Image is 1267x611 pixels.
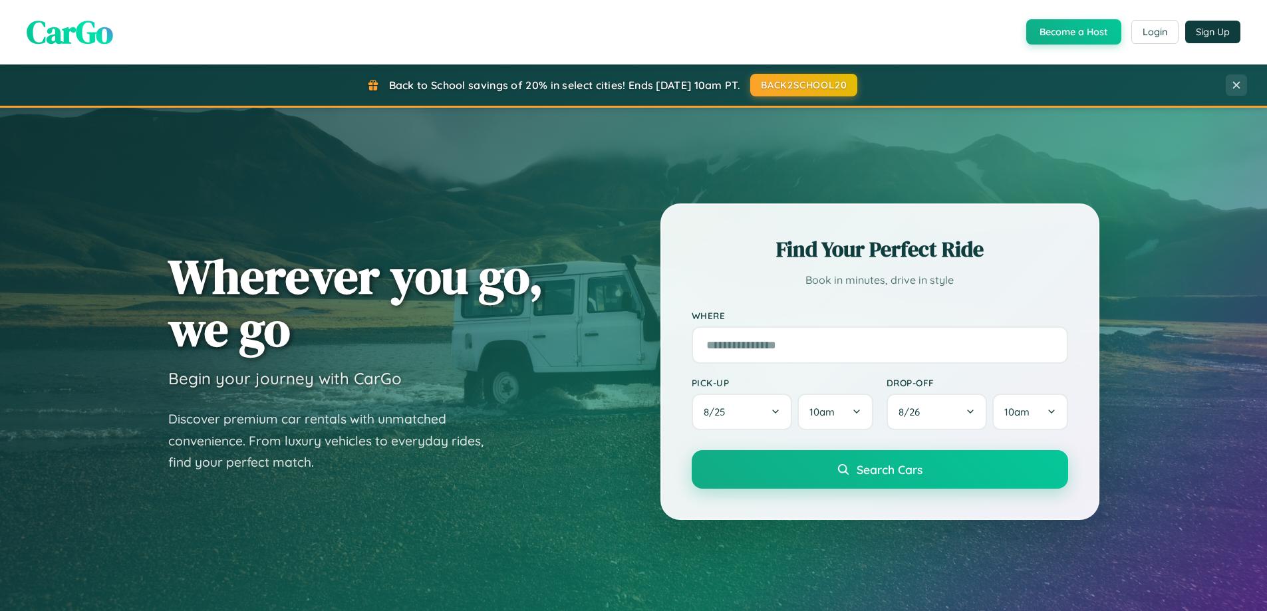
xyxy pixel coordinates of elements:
button: 8/26 [887,394,988,430]
h2: Find Your Perfect Ride [692,235,1068,264]
label: Drop-off [887,377,1068,388]
span: 8 / 25 [704,406,732,418]
p: Book in minutes, drive in style [692,271,1068,290]
button: Login [1131,20,1179,44]
button: 10am [992,394,1067,430]
button: Search Cars [692,450,1068,489]
label: Where [692,310,1068,321]
button: 10am [797,394,873,430]
span: Search Cars [857,462,922,477]
button: 8/25 [692,394,793,430]
button: Sign Up [1185,21,1240,43]
h3: Begin your journey with CarGo [168,368,402,388]
label: Pick-up [692,377,873,388]
span: 8 / 26 [899,406,926,418]
span: 10am [1004,406,1030,418]
h1: Wherever you go, we go [168,250,543,355]
span: CarGo [27,10,113,54]
button: BACK2SCHOOL20 [750,74,857,96]
button: Become a Host [1026,19,1121,45]
p: Discover premium car rentals with unmatched convenience. From luxury vehicles to everyday rides, ... [168,408,501,473]
span: Back to School savings of 20% in select cities! Ends [DATE] 10am PT. [389,78,740,92]
span: 10am [809,406,835,418]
